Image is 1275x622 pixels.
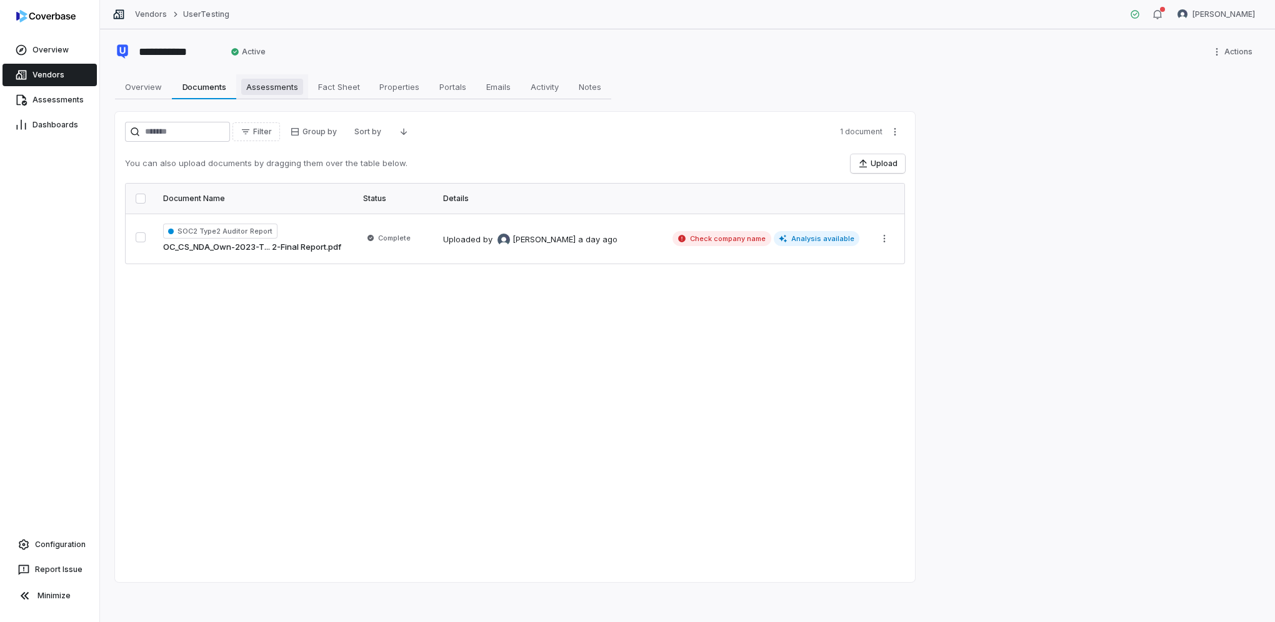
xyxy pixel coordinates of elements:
[434,79,471,95] span: Portals
[232,122,280,141] button: Filter
[183,9,229,19] a: UserTesting
[163,194,348,204] div: Document Name
[378,233,411,243] span: Complete
[347,122,389,141] button: Sort by
[241,79,303,95] span: Assessments
[443,194,859,204] div: Details
[1192,9,1255,19] span: [PERSON_NAME]
[2,39,97,61] a: Overview
[32,70,64,80] span: Vendors
[120,79,167,95] span: Overview
[526,79,564,95] span: Activity
[32,45,69,55] span: Overview
[35,540,86,550] span: Configuration
[1208,42,1260,61] button: More actions
[885,122,905,141] button: More actions
[774,231,860,246] span: Analysis available
[125,157,407,170] p: You can also upload documents by dragging them over the table below.
[5,583,94,608] button: Minimize
[282,122,344,141] button: Group by
[672,231,771,246] span: Check company name
[32,120,78,130] span: Dashboards
[35,565,82,575] span: Report Issue
[874,229,894,248] button: More actions
[497,234,510,246] img: Michael Violante avatar
[399,127,409,137] svg: Descending
[2,89,97,111] a: Assessments
[391,122,416,141] button: Descending
[512,234,576,246] span: [PERSON_NAME]
[177,79,231,95] span: Documents
[32,95,84,105] span: Assessments
[363,194,428,204] div: Status
[253,127,272,137] span: Filter
[443,234,617,246] div: Uploaded
[483,234,576,246] div: by
[840,127,882,137] span: 1 document
[481,79,516,95] span: Emails
[16,10,76,22] img: logo-D7KZi-bG.svg
[578,234,617,246] div: a day ago
[163,241,341,254] a: OC_CS_NDA_Own-2023-T... 2-Final Report.pdf
[1177,9,1187,19] img: Michael Violante avatar
[231,47,266,57] span: Active
[5,558,94,581] button: Report Issue
[313,79,365,95] span: Fact Sheet
[2,114,97,136] a: Dashboards
[135,9,167,19] a: Vendors
[5,533,94,556] a: Configuration
[1170,5,1262,24] button: Michael Violante avatar[PERSON_NAME]
[374,79,424,95] span: Properties
[2,64,97,86] a: Vendors
[851,154,905,173] button: Upload
[574,79,606,95] span: Notes
[37,591,71,601] span: Minimize
[163,224,277,239] span: SOC2 Type2 Auditor Report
